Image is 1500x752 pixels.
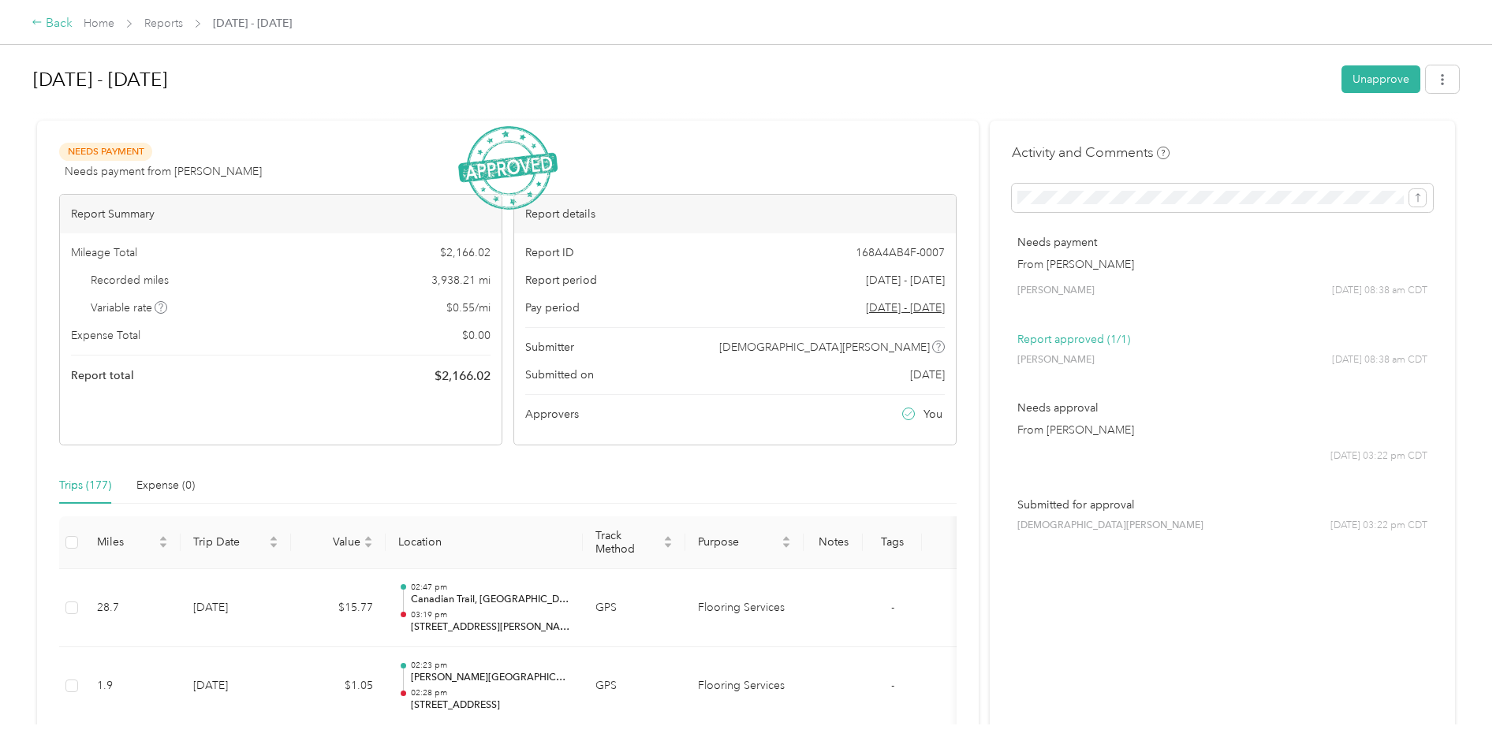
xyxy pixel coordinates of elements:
[411,582,570,593] p: 02:47 pm
[84,17,114,30] a: Home
[84,569,181,648] td: 28.7
[91,300,168,316] span: Variable rate
[411,609,570,620] p: 03:19 pm
[136,477,195,494] div: Expense (0)
[364,541,373,550] span: caret-down
[525,300,580,316] span: Pay period
[1017,331,1427,348] p: Report approved (1/1)
[364,534,373,543] span: caret-up
[866,300,945,316] span: Go to pay period
[1341,65,1420,93] button: Unapprove
[525,367,594,383] span: Submitted on
[525,272,597,289] span: Report period
[462,327,491,344] span: $ 0.00
[291,516,386,569] th: Value
[1332,284,1427,298] span: [DATE] 08:38 am CDT
[891,601,894,614] span: -
[924,406,942,423] span: You
[32,14,73,33] div: Back
[698,535,778,549] span: Purpose
[84,647,181,726] td: 1.9
[1017,497,1427,513] p: Submitted for approval
[91,272,169,289] span: Recorded miles
[866,272,945,289] span: [DATE] - [DATE]
[435,367,491,385] span: $ 2,166.02
[60,195,502,233] div: Report Summary
[1330,519,1427,533] span: [DATE] 03:22 pm CDT
[1017,400,1427,416] p: Needs approval
[685,569,804,648] td: Flooring Services
[446,300,491,316] span: $ 0.55 / mi
[1017,519,1203,533] span: [DEMOGRAPHIC_DATA][PERSON_NAME]
[431,272,491,289] span: 3,938.21 mi
[71,367,134,384] span: Report total
[65,163,262,180] span: Needs payment from [PERSON_NAME]
[583,516,685,569] th: Track Method
[583,647,685,726] td: GPS
[458,126,558,210] img: ApprovedStamp
[891,679,894,692] span: -
[595,529,660,556] span: Track Method
[525,244,574,261] span: Report ID
[71,244,137,261] span: Mileage Total
[1332,353,1427,367] span: [DATE] 08:38 am CDT
[304,535,360,549] span: Value
[84,516,181,569] th: Miles
[863,516,922,569] th: Tags
[663,541,673,550] span: caret-down
[386,516,583,569] th: Location
[1017,353,1095,367] span: [PERSON_NAME]
[1330,449,1427,463] span: [DATE] 03:22 pm CDT
[663,534,673,543] span: caret-up
[525,406,579,423] span: Approvers
[71,327,140,344] span: Expense Total
[159,534,168,543] span: caret-up
[440,244,491,261] span: $ 2,166.02
[291,647,386,726] td: $1.05
[685,516,804,569] th: Purpose
[291,569,386,648] td: $15.77
[514,195,956,233] div: Report details
[59,143,152,161] span: Needs Payment
[144,17,183,30] a: Reports
[59,477,111,494] div: Trips (177)
[181,647,291,726] td: [DATE]
[193,535,266,549] span: Trip Date
[1017,234,1427,251] p: Needs payment
[33,61,1330,99] h1: Aug 1 - 31, 2025
[1017,284,1095,298] span: [PERSON_NAME]
[910,367,945,383] span: [DATE]
[1017,256,1427,273] p: From [PERSON_NAME]
[411,593,570,607] p: Canadian Trail, [GEOGRAPHIC_DATA], [GEOGRAPHIC_DATA]
[269,541,278,550] span: caret-down
[782,534,791,543] span: caret-up
[525,339,574,356] span: Submitter
[719,339,930,356] span: [DEMOGRAPHIC_DATA][PERSON_NAME]
[1017,422,1427,438] p: From [PERSON_NAME]
[269,534,278,543] span: caret-up
[411,687,570,698] p: 02:28 pm
[782,541,791,550] span: caret-down
[411,671,570,685] p: [PERSON_NAME][GEOGRAPHIC_DATA], [GEOGRAPHIC_DATA], [GEOGRAPHIC_DATA]
[159,541,168,550] span: caret-down
[411,620,570,635] p: [STREET_ADDRESS][PERSON_NAME]
[583,569,685,648] td: GPS
[213,15,292,32] span: [DATE] - [DATE]
[685,647,804,726] td: Flooring Services
[411,660,570,671] p: 02:23 pm
[181,516,291,569] th: Trip Date
[1012,143,1170,162] h4: Activity and Comments
[856,244,945,261] span: 168A4AB4F-0007
[411,698,570,713] p: [STREET_ADDRESS]
[97,535,155,549] span: Miles
[804,516,863,569] th: Notes
[181,569,291,648] td: [DATE]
